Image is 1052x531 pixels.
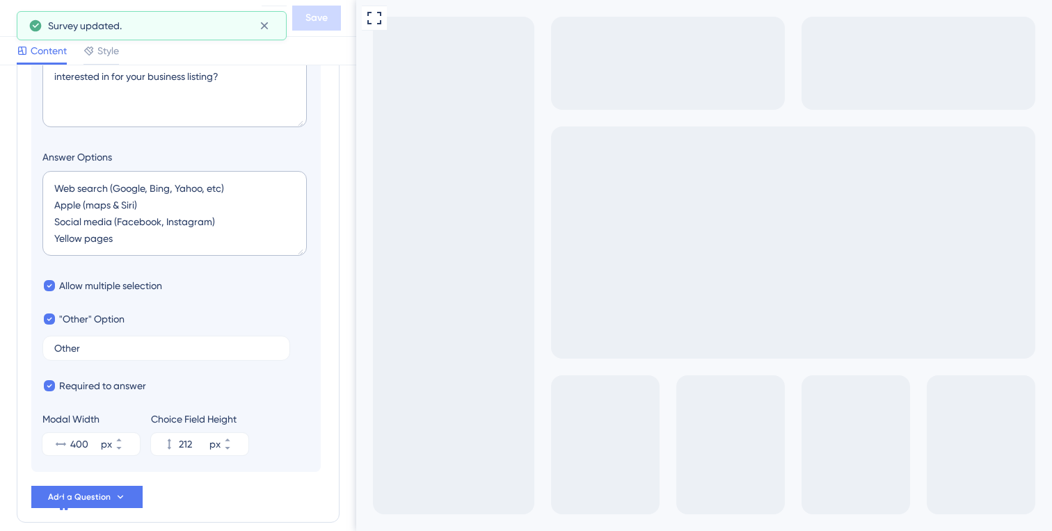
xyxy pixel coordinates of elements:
[53,478,75,520] div: Drag
[52,122,143,134] span: Apple (maps & Siri)
[223,444,248,455] button: px
[115,433,140,444] button: px
[119,242,159,256] button: Submit survey
[52,218,77,230] span: Other
[101,436,112,452] div: px
[179,436,207,452] input: px
[31,486,143,508] button: Add a Question
[54,343,278,353] input: Type the value
[59,277,162,294] span: Allow multiple selection
[209,436,221,452] div: px
[70,436,98,452] input: px
[55,206,64,215] input: Other
[52,186,112,198] span: Yellow pages
[59,377,146,394] span: Required to answer
[48,491,111,503] span: Add a Question
[131,11,148,28] span: Question 3 / 3
[151,411,248,427] div: Choice Field Height
[55,142,64,152] input: Social media (Facebook, Instagram)
[45,8,256,28] div: Digital Listings Interest
[42,42,307,127] textarea: Which of the following listings sites would you be interested in for your business listing?
[250,11,267,28] div: Close survey
[115,444,140,455] button: px
[55,174,64,183] input: Yellow pages
[48,17,122,34] span: Survey updated.
[55,79,64,88] input: Web search (Google, Bing, Yahoo, etc)
[52,90,226,102] span: Web search (Google, Bing, Yahoo, etc)
[305,10,328,26] span: Save
[42,149,310,165] label: Answer Options
[11,11,28,28] div: Go to Question 2
[223,433,248,444] button: px
[42,171,307,256] textarea: Web search (Google, Bing, Yahoo, etc) Apple (maps & Siri) Social media (Facebook, Instagram) Yell...
[55,111,64,120] input: Apple (maps & Siri)
[292,6,341,31] button: Save
[17,36,267,65] div: Which of the following listings sites would you be interested in for your business listing?
[59,311,125,327] span: "Other" Option
[31,42,67,59] span: Content
[52,76,226,231] div: Multiple choices rating
[52,154,214,166] span: Social media (Facebook, Instagram)
[42,411,140,427] div: Modal Width
[97,42,119,59] span: Style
